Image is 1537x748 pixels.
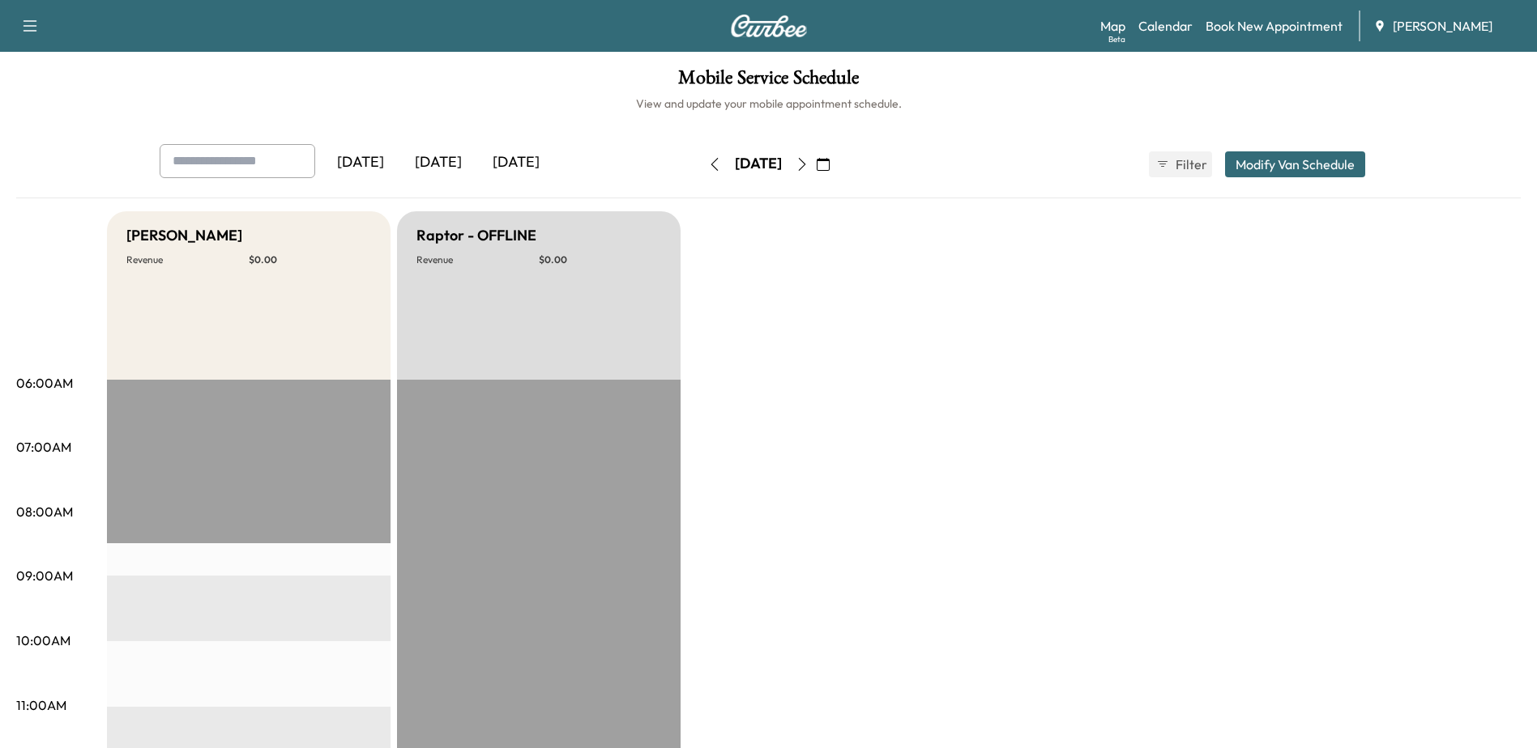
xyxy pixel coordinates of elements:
[416,253,539,266] p: Revenue
[16,373,73,393] p: 06:00AM
[16,502,73,521] p: 08:00AM
[1206,16,1343,36] a: Book New Appointment
[539,253,661,266] p: $ 0.00
[730,15,808,37] img: Curbee Logo
[16,96,1521,112] h6: View and update your mobile appointment schedule.
[1176,155,1205,174] span: Filter
[16,631,70,650] p: 10:00AM
[1149,151,1212,177] button: Filter
[416,224,536,247] h5: Raptor - OFFLINE
[322,144,399,181] div: [DATE]
[735,154,782,174] div: [DATE]
[126,224,242,247] h5: [PERSON_NAME]
[16,437,71,457] p: 07:00AM
[477,144,555,181] div: [DATE]
[16,695,66,715] p: 11:00AM
[1225,151,1365,177] button: Modify Van Schedule
[1138,16,1193,36] a: Calendar
[126,253,249,266] p: Revenue
[1393,16,1492,36] span: [PERSON_NAME]
[16,566,73,585] p: 09:00AM
[1108,33,1125,45] div: Beta
[1100,16,1125,36] a: MapBeta
[399,144,477,181] div: [DATE]
[16,68,1521,96] h1: Mobile Service Schedule
[249,253,371,266] p: $ 0.00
